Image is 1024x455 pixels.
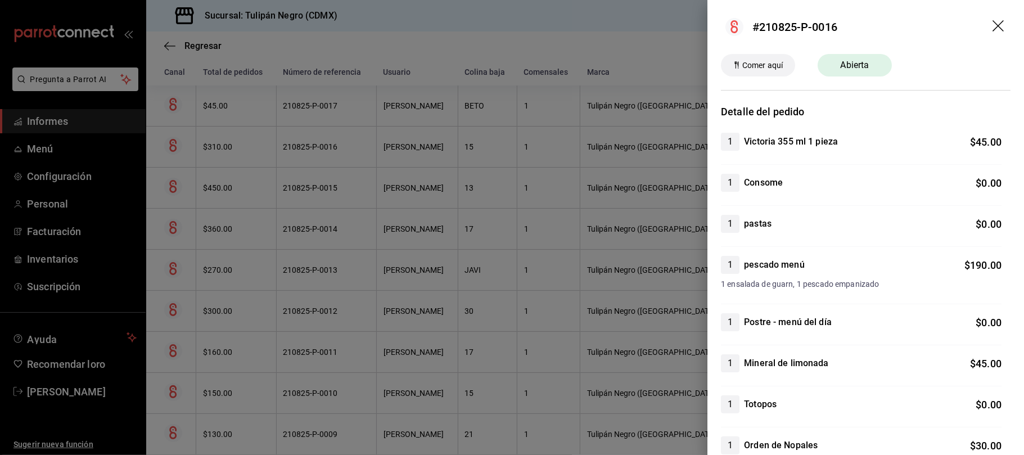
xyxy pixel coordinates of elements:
[976,440,1002,452] font: 30.00
[728,136,733,147] font: 1
[721,106,804,118] font: Detalle del pedido
[728,317,733,327] font: 1
[744,440,818,451] font: Orden de Nopales
[970,358,976,370] font: $
[752,20,837,34] font: #210825-P-0016
[744,259,805,270] font: pescado menú
[728,177,733,188] font: 1
[964,259,970,271] font: $
[981,177,1002,189] font: 0.00
[970,136,976,148] font: $
[721,280,879,289] font: 1 ensalada de guarn, 1 pescado empanizado
[841,60,869,70] font: Abierta
[744,218,772,229] font: pastas
[981,218,1002,230] font: 0.00
[728,358,733,368] font: 1
[728,440,733,451] font: 1
[744,177,783,188] font: Consome
[981,399,1002,411] font: 0.00
[970,440,976,452] font: $
[976,177,981,189] font: $
[976,136,1002,148] font: 45.00
[744,136,838,147] font: Victoria 355 ml 1 pieza
[976,399,981,411] font: $
[728,399,733,409] font: 1
[993,20,1006,34] button: arrastrar
[728,259,733,270] font: 1
[744,399,777,409] font: Totopos
[728,218,733,229] font: 1
[981,317,1002,328] font: 0.00
[976,317,981,328] font: $
[744,317,832,327] font: Postre - menú del día
[744,358,829,368] font: Mineral de limonada
[742,61,783,70] font: Comer aquí
[976,218,981,230] font: $
[970,259,1002,271] font: 190.00
[976,358,1002,370] font: 45.00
